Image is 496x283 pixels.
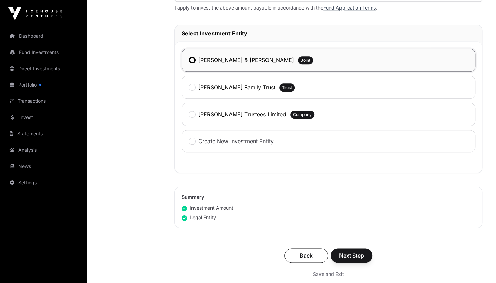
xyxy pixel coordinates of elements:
label: [PERSON_NAME] & [PERSON_NAME] [198,56,294,64]
span: Save and Exit [313,271,344,278]
a: Fund Investments [5,45,81,60]
span: Company [293,112,312,117]
p: I apply to invest the above amount payable in accordance with the . [174,4,482,11]
a: Statements [5,126,81,141]
span: Trust [282,85,292,90]
a: Dashboard [5,29,81,43]
div: Legal Entity [182,214,216,221]
a: Direct Investments [5,61,81,76]
span: Joint [301,58,310,63]
label: [PERSON_NAME] Trustees Limited [198,110,286,118]
img: Icehouse Ventures Logo [8,7,62,20]
a: Fund Application Terms [323,5,376,11]
button: Next Step [331,248,372,263]
h2: Select Investment Entity [182,29,475,37]
label: [PERSON_NAME] Family Trust [198,83,275,91]
h2: Summary [182,194,475,201]
label: Create New Investment Entity [198,137,274,145]
span: Back [293,251,319,260]
button: Back [284,248,328,263]
span: Next Step [339,251,364,260]
a: Settings [5,175,81,190]
button: Save and Exit [305,268,352,280]
a: News [5,159,81,174]
iframe: Chat Widget [462,250,496,283]
a: Portfolio [5,77,81,92]
div: Investment Amount [182,205,233,211]
a: Invest [5,110,81,125]
a: Analysis [5,143,81,157]
a: Transactions [5,94,81,109]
